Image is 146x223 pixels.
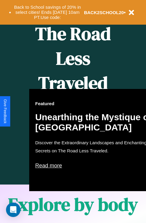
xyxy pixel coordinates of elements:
b: BACK2SCHOOL20 [84,10,124,15]
button: Back to School savings of 20% in select cities! Ends [DATE] 10am PT.Use code: [11,3,84,22]
h1: The Road Less Traveled [29,21,117,96]
div: Give Feedback [3,99,7,124]
div: Open Intercom Messenger [6,203,20,217]
h1: Explore by body [8,192,138,217]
